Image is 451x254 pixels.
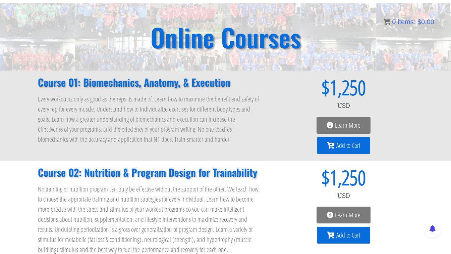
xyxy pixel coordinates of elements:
h2: Online Courses [151,25,301,50]
a: 0 items: $0.00 [384,18,434,26]
h2: Course 02: Nutrition & Program Design for Trainability [38,167,261,177]
a: Add to Cart [317,137,370,154]
h2: Course 01: Biomechanics, Anatomy, & Execution [38,77,261,87]
span: $ [417,18,421,26]
span: $ [274,167,330,187]
bdi: 0.00 [417,18,434,26]
a: Add to Cart [317,227,370,244]
img: icon11.png [384,18,390,25]
span: items: [398,18,415,26]
span: $ [274,77,330,97]
span: 0 [392,18,396,26]
div: USD [274,97,413,114]
span: Learn More [335,122,360,129]
span: Learn More [335,212,360,218]
span: Add to Cart [336,142,360,149]
span: 1,250 [330,77,366,97]
p: Every workout is only as good as the reps its made of. Learn how to maximize the benefit and safe... [38,94,261,144]
a: Learn More [317,207,371,223]
span: 1,250 [330,167,366,187]
span: Add to Cart [336,232,360,239]
div: USD [274,187,413,204]
a: Learn More [317,117,371,134]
